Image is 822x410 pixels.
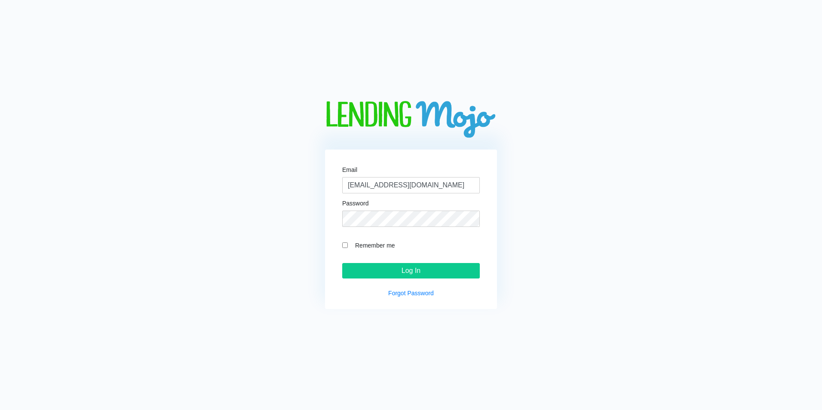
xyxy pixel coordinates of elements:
input: Log In [342,263,480,278]
label: Email [342,167,357,173]
a: Forgot Password [388,290,434,297]
img: logo-big.png [325,101,497,139]
label: Password [342,200,368,206]
label: Remember me [351,240,480,250]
